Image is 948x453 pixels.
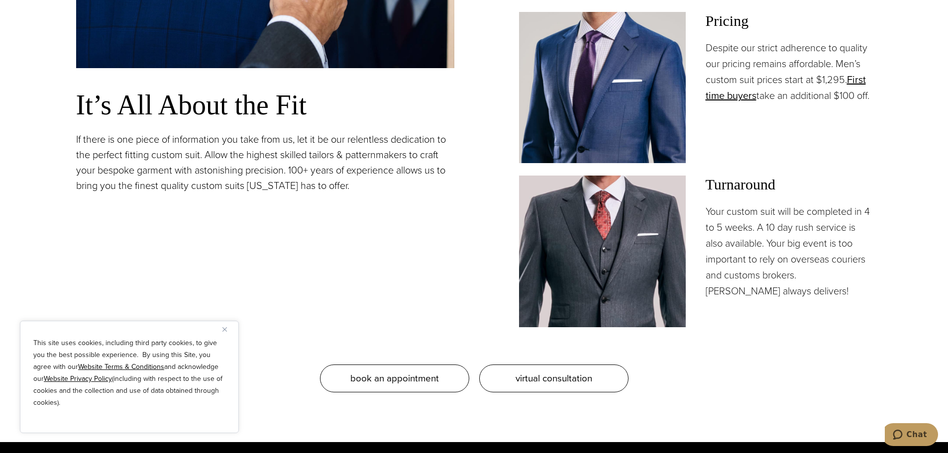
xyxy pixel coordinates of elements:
p: Your custom suit will be completed in 4 to 5 weeks. A 10 day rush service is also available. Your... [706,203,872,299]
a: First time buyers [706,72,866,103]
h3: Pricing [706,12,872,30]
p: If there is one piece of information you take from us, let it be our relentless dedication to the... [76,132,454,193]
img: Client in blue solid custom made suit with white shirt and navy tie. Fabric by Scabal. [519,12,686,163]
img: Client in vested charcoal bespoke suit with white shirt and red patterned tie. [519,176,686,327]
span: book an appointment [350,371,439,385]
p: This site uses cookies, including third party cookies, to give you the best possible experience. ... [33,337,225,409]
img: Close [222,327,227,332]
iframe: Opens a widget where you can chat to one of our agents [885,423,938,448]
a: Website Privacy Policy [44,373,112,384]
h3: It’s All About the Fit [76,88,454,122]
h3: Turnaround [706,176,872,193]
a: Website Terms & Conditions [78,362,164,372]
a: virtual consultation [479,364,629,392]
p: Despite our strict adherence to quality our pricing remains affordable. Men’s custom suit prices ... [706,40,872,103]
span: virtual consultation [516,371,592,385]
a: book an appointment [320,364,469,392]
button: Close [222,323,234,335]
